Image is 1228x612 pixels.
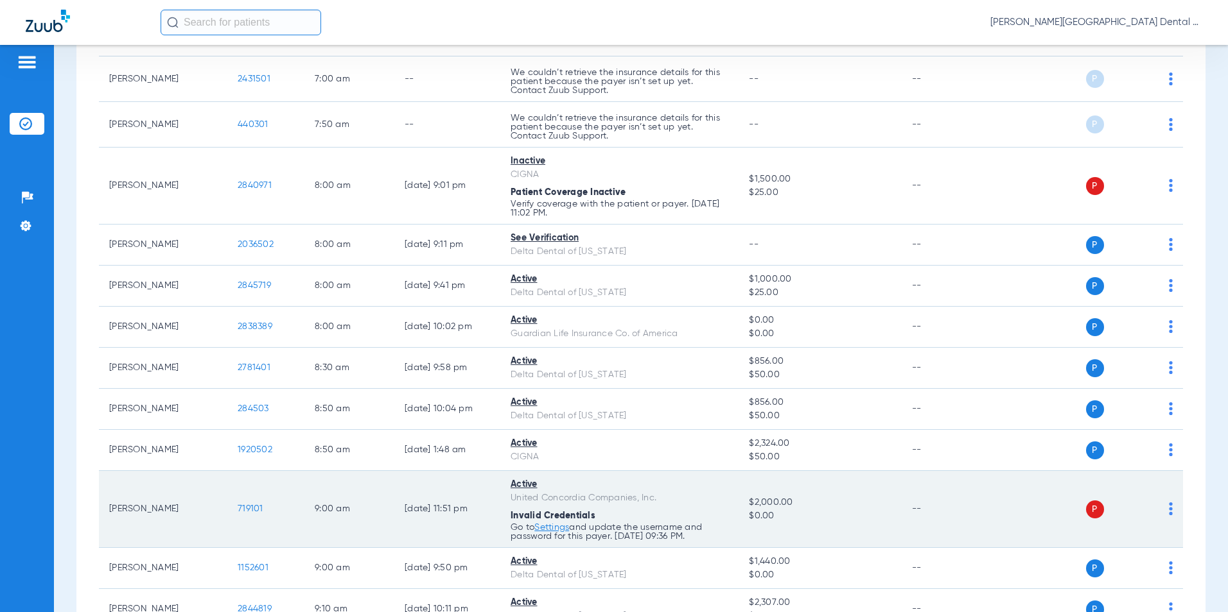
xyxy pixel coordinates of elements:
img: hamburger-icon [17,55,37,70]
td: 8:50 AM [304,389,394,430]
td: [PERSON_NAME] [99,225,227,266]
td: [DATE] 10:04 PM [394,389,500,430]
span: $25.00 [749,186,891,200]
p: We couldn’t retrieve the insurance details for this patient because the payer isn’t set up yet. C... [511,114,728,140]
span: P [1086,500,1104,518]
td: -- [902,102,988,148]
img: group-dot-blue.svg [1169,502,1173,515]
img: group-dot-blue.svg [1169,443,1173,456]
span: $2,324.00 [749,437,891,450]
td: 8:00 AM [304,266,394,307]
div: Active [511,273,728,286]
td: [PERSON_NAME] [99,102,227,148]
div: United Concordia Companies, Inc. [511,491,728,505]
td: -- [394,102,500,148]
td: [PERSON_NAME] [99,430,227,471]
span: Invalid Credentials [511,511,595,520]
span: 2838389 [238,322,272,331]
span: 1920502 [238,445,272,454]
span: -- [749,120,759,129]
p: We couldn’t retrieve the insurance details for this patient because the payer isn’t set up yet. C... [511,68,728,95]
span: $50.00 [749,368,891,382]
span: P [1086,177,1104,195]
a: Settings [534,523,569,532]
p: Verify coverage with the patient or payer. [DATE] 11:02 PM. [511,200,728,217]
span: P [1086,70,1104,88]
span: $0.00 [749,327,891,341]
div: Active [511,314,728,327]
img: group-dot-blue.svg [1169,118,1173,131]
img: group-dot-blue.svg [1169,72,1173,85]
td: 7:00 AM [304,56,394,102]
span: 2036502 [238,240,274,249]
span: $1,440.00 [749,555,891,568]
td: 8:30 AM [304,348,394,389]
span: P [1086,277,1104,295]
div: CIGNA [511,450,728,464]
img: Search Icon [167,17,179,28]
div: Delta Dental of [US_STATE] [511,409,728,423]
td: [DATE] 9:11 PM [394,225,500,266]
span: Patient Coverage Inactive [511,188,626,197]
span: $2,307.00 [749,596,891,609]
td: [PERSON_NAME] [99,148,227,225]
td: [PERSON_NAME] [99,389,227,430]
td: -- [902,148,988,225]
td: 8:00 AM [304,225,394,266]
span: $0.00 [749,568,891,582]
div: Delta Dental of [US_STATE] [511,368,728,382]
div: Guardian Life Insurance Co. of America [511,327,728,341]
span: -- [749,240,759,249]
div: Active [511,355,728,368]
div: Delta Dental of [US_STATE] [511,245,728,259]
td: [PERSON_NAME] [99,548,227,589]
td: 9:00 AM [304,548,394,589]
div: Active [511,396,728,409]
div: See Verification [511,232,728,245]
td: [PERSON_NAME] [99,56,227,102]
span: 284503 [238,404,269,413]
span: $1,500.00 [749,173,891,186]
td: -- [394,56,500,102]
div: Active [511,555,728,568]
td: -- [902,389,988,430]
td: -- [902,307,988,348]
td: [PERSON_NAME] [99,348,227,389]
td: [DATE] 9:41 PM [394,266,500,307]
td: [DATE] 10:02 PM [394,307,500,348]
td: -- [902,430,988,471]
p: Go to and update the username and password for this payer. [DATE] 09:36 PM. [511,523,728,541]
input: Search for patients [161,10,321,35]
img: group-dot-blue.svg [1169,179,1173,192]
span: P [1086,400,1104,418]
span: 2845719 [238,281,271,290]
span: P [1086,318,1104,336]
span: 719101 [238,504,263,513]
td: [DATE] 9:58 PM [394,348,500,389]
span: P [1086,115,1104,133]
span: P [1086,236,1104,254]
td: 8:00 AM [304,148,394,225]
span: [PERSON_NAME][GEOGRAPHIC_DATA] Dental - [PERSON_NAME][GEOGRAPHIC_DATA] Dental [990,16,1202,29]
span: 2781401 [238,363,270,372]
span: $856.00 [749,396,891,409]
span: $50.00 [749,450,891,464]
td: -- [902,225,988,266]
span: $25.00 [749,286,891,300]
td: 8:00 AM [304,307,394,348]
td: [PERSON_NAME] [99,266,227,307]
div: Active [511,596,728,609]
div: Delta Dental of [US_STATE] [511,568,728,582]
div: CIGNA [511,168,728,182]
div: Active [511,437,728,450]
img: group-dot-blue.svg [1169,402,1173,415]
td: 8:50 AM [304,430,394,471]
span: P [1086,359,1104,377]
td: [DATE] 9:01 PM [394,148,500,225]
img: group-dot-blue.svg [1169,279,1173,292]
span: $0.00 [749,509,891,523]
span: 1152601 [238,563,268,572]
span: 2840971 [238,181,272,190]
td: -- [902,266,988,307]
td: [DATE] 9:50 PM [394,548,500,589]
